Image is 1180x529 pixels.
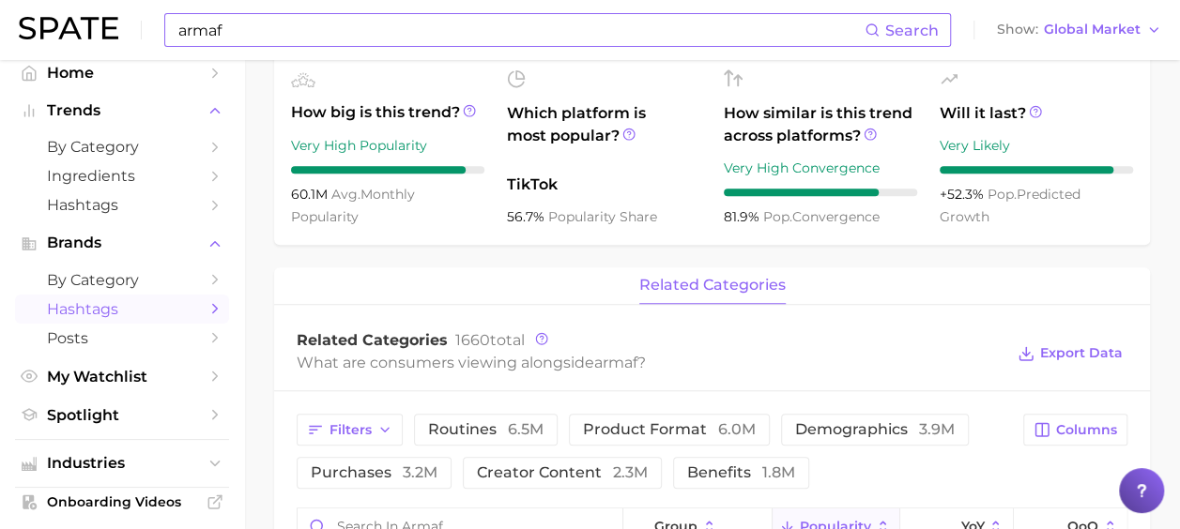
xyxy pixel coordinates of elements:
span: TikTok [507,174,700,196]
span: Search [885,22,939,39]
span: 81.9% [724,208,763,225]
span: predicted growth [940,186,1080,225]
span: Posts [47,329,197,347]
span: product format [583,422,756,437]
img: SPATE [19,17,118,39]
span: Which platform is most popular? [507,102,700,164]
a: Onboarding Videos [15,488,229,516]
span: total [455,331,525,349]
span: 1660 [455,331,490,349]
span: popularity share [548,208,657,225]
a: by Category [15,132,229,161]
span: Export Data [1040,345,1123,361]
span: 60.1m [291,186,331,203]
div: Very Likely [940,134,1133,157]
span: Industries [47,455,197,472]
span: Onboarding Videos [47,493,197,510]
input: Search here for a brand, industry, or ingredient [176,14,865,46]
a: by Category [15,265,229,295]
abbr: average [331,186,360,203]
a: Hashtags [15,295,229,324]
div: Very High Convergence [724,157,917,179]
span: Home [47,64,197,82]
span: 56.7% [507,208,548,225]
button: Columns [1023,414,1127,446]
div: 9 / 10 [291,166,484,174]
span: 3.2m [403,463,437,481]
div: Very High Popularity [291,134,484,157]
button: ShowGlobal Market [992,18,1166,42]
span: benefits [687,465,795,480]
button: Export Data [1013,340,1127,367]
span: Trends [47,102,197,119]
a: Hashtags [15,190,229,219]
span: Show [997,24,1038,35]
span: by Category [47,138,197,156]
span: Columns [1056,422,1117,438]
span: creator content [477,465,648,480]
span: My Watchlist [47,368,197,385]
div: 9 / 10 [940,166,1133,174]
span: Brands [47,234,197,251]
span: Related Categories [297,331,448,349]
span: Hashtags [47,196,197,214]
span: demographics [795,422,955,437]
a: Posts [15,324,229,353]
span: 6.5m [508,420,544,438]
a: Ingredients [15,161,229,190]
a: Spotlight [15,401,229,430]
span: Hashtags [47,300,197,318]
span: purchases [311,465,437,480]
a: My Watchlist [15,362,229,391]
span: Global Market [1044,24,1141,35]
a: Home [15,58,229,87]
span: convergence [763,208,880,225]
button: Filters [297,414,403,446]
div: What are consumers viewing alongside ? [297,350,1004,375]
span: armaf [594,354,637,371]
span: Will it last? [940,102,1133,125]
span: How big is this trend? [291,101,484,125]
span: 3.9m [919,420,955,438]
abbr: popularity index [763,208,792,225]
span: 1.8m [762,463,795,481]
span: routines [428,422,544,437]
span: 2.3m [613,463,648,481]
abbr: popularity index [988,186,1017,203]
span: Ingredients [47,167,197,185]
button: Trends [15,97,229,125]
div: 8 / 10 [724,189,917,196]
span: +52.3% [940,186,988,203]
span: 6.0m [718,420,756,438]
span: How similar is this trend across platforms? [724,102,917,147]
span: by Category [47,271,197,289]
span: Filters [329,422,372,438]
span: monthly popularity [291,186,415,225]
span: Spotlight [47,406,197,424]
span: related categories [639,277,786,294]
button: Industries [15,449,229,477]
button: Brands [15,229,229,257]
